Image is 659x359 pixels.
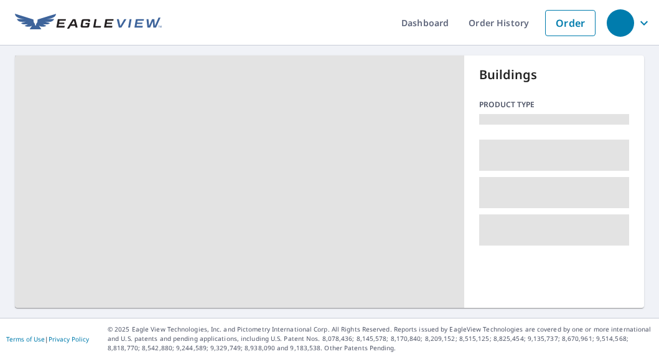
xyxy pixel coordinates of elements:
[545,10,596,36] a: Order
[479,65,629,84] p: Buildings
[479,99,629,110] p: Product type
[15,14,162,32] img: EV Logo
[6,335,89,343] p: |
[49,335,89,343] a: Privacy Policy
[6,335,45,343] a: Terms of Use
[108,325,653,353] p: © 2025 Eagle View Technologies, Inc. and Pictometry International Corp. All Rights Reserved. Repo...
